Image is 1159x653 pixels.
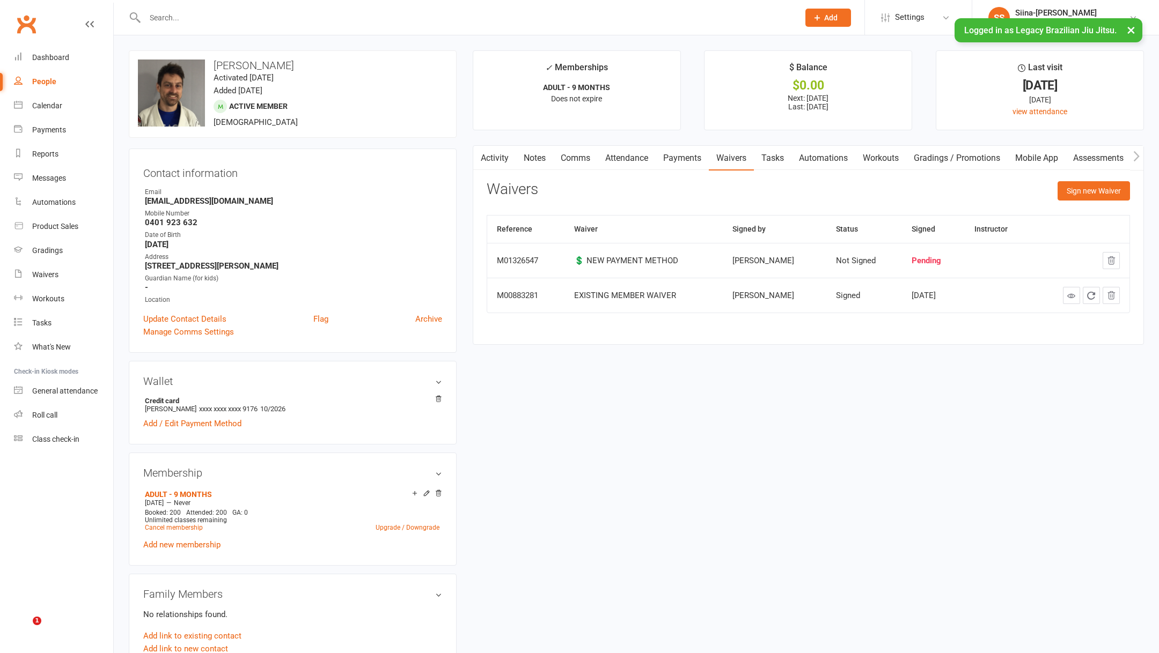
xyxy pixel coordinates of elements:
[145,509,181,516] span: Booked: 200
[32,387,98,395] div: General attendance
[415,313,442,325] a: Archive
[145,240,442,249] strong: [DATE]
[174,499,190,507] span: Never
[13,11,40,38] a: Clubworx
[142,499,442,507] div: —
[598,146,656,170] a: Attendance
[14,70,113,94] a: People
[214,73,274,83] time: Activated [DATE]
[497,291,555,300] div: M00883281
[138,60,448,71] h3: [PERSON_NAME]
[145,295,442,305] div: Location
[1013,107,1067,116] a: view attendance
[824,13,838,22] span: Add
[143,467,442,479] h3: Membership
[14,46,113,70] a: Dashboard
[836,256,892,265] div: Not Signed
[145,261,442,271] strong: [STREET_ADDRESS][PERSON_NAME]
[1018,61,1062,80] div: Last visit
[145,187,442,197] div: Email
[33,617,41,625] span: 1
[964,25,1117,35] span: Logged in as Legacy Brazilian Jiu Jitsu.
[906,146,1008,170] a: Gradings / Promotions
[145,397,437,405] strong: Credit card
[232,509,248,516] span: GA: 0
[32,77,56,86] div: People
[791,146,855,170] a: Automations
[14,287,113,311] a: Workouts
[145,499,164,507] span: [DATE]
[143,629,241,642] a: Add link to existing contact
[732,256,817,265] div: [PERSON_NAME]
[143,325,234,338] a: Manage Comms Settings
[497,256,555,265] div: M01326547
[965,216,1032,243] th: Instructor
[32,101,62,110] div: Calendar
[732,291,817,300] div: [PERSON_NAME]
[14,403,113,427] a: Roll call
[214,117,298,127] span: [DEMOGRAPHIC_DATA]
[145,516,227,524] span: Unlimited classes remaining
[714,80,902,91] div: $0.00
[143,313,226,325] a: Update Contact Details
[32,343,71,351] div: What's New
[145,283,442,292] strong: -
[553,146,598,170] a: Comms
[313,313,328,325] a: Flag
[32,270,58,279] div: Waivers
[1058,181,1130,201] button: Sign new Waiver
[516,146,553,170] a: Notes
[709,146,754,170] a: Waivers
[14,94,113,118] a: Calendar
[14,239,113,263] a: Gradings
[14,427,113,451] a: Class kiosk mode
[199,405,258,413] span: xxxx xxxx xxxx 9176
[574,256,713,265] div: 💲 NEW PAYMENT METHOD
[473,146,516,170] a: Activity
[487,216,565,243] th: Reference
[723,216,826,243] th: Signed by
[805,9,851,27] button: Add
[145,196,442,206] strong: [EMAIL_ADDRESS][DOMAIN_NAME]
[32,150,58,158] div: Reports
[826,216,902,243] th: Status
[32,411,57,419] div: Roll call
[574,291,713,300] div: EXISTING MEMBER WAIVER
[1015,8,1129,18] div: Siina-[PERSON_NAME]
[656,146,709,170] a: Payments
[912,291,955,300] div: [DATE]
[32,294,64,303] div: Workouts
[143,608,442,621] p: No relationships found.
[543,83,610,92] strong: ADULT - 9 MONTHS
[487,181,538,198] h3: Waivers
[145,218,442,227] strong: 0401 923 632
[14,335,113,359] a: What's New
[143,417,241,430] a: Add / Edit Payment Method
[789,61,827,80] div: $ Balance
[143,588,442,600] h3: Family Members
[143,395,442,414] li: [PERSON_NAME]
[754,146,791,170] a: Tasks
[145,252,442,262] div: Address
[145,230,442,240] div: Date of Birth
[32,435,79,443] div: Class check-in
[714,94,902,111] p: Next: [DATE] Last: [DATE]
[912,256,955,265] div: Pending
[836,291,892,300] div: Signed
[186,509,227,516] span: Attended: 200
[376,524,439,531] a: Upgrade / Downgrade
[145,490,212,499] a: ADULT - 9 MONTHS
[946,94,1134,106] div: [DATE]
[32,125,66,134] div: Payments
[551,94,602,103] span: Does not expire
[946,80,1134,91] div: [DATE]
[32,246,63,255] div: Gradings
[32,174,66,182] div: Messages
[14,118,113,142] a: Payments
[143,540,221,550] a: Add new membership
[545,61,608,80] div: Memberships
[14,166,113,190] a: Messages
[14,311,113,335] a: Tasks
[545,63,552,73] i: ✓
[145,524,203,531] a: Cancel membership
